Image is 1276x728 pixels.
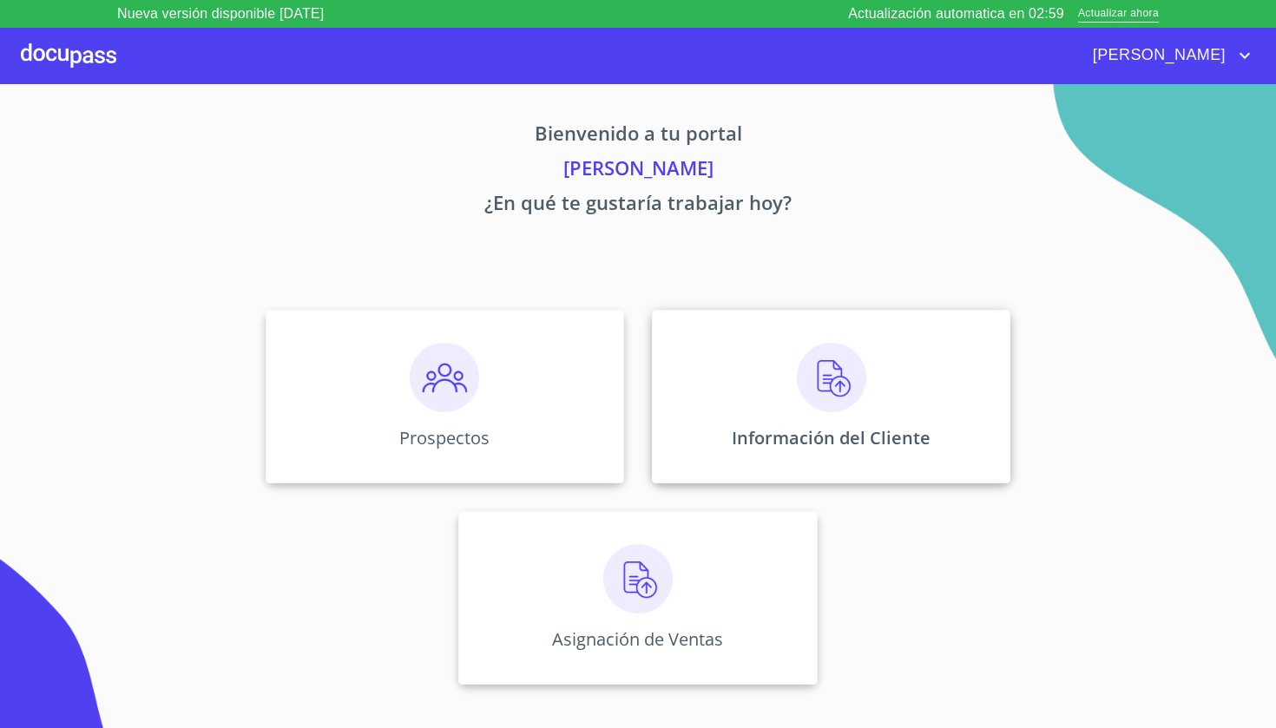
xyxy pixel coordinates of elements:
[1080,42,1255,69] button: account of current user
[603,544,673,613] img: carga.png
[103,154,1173,188] p: [PERSON_NAME]
[103,188,1173,223] p: ¿En qué te gustaría trabajar hoy?
[1080,42,1234,69] span: [PERSON_NAME]
[103,119,1173,154] p: Bienvenido a tu portal
[732,426,931,449] p: Información del Cliente
[797,343,866,412] img: carga.png
[399,426,490,449] p: Prospectos
[117,3,324,24] p: Nueva versión disponible [DATE]
[410,343,479,412] img: prospectos.png
[848,3,1064,24] p: Actualización automatica en 02:59
[1078,5,1159,23] span: Actualizar ahora
[552,627,723,651] p: Asignación de Ventas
